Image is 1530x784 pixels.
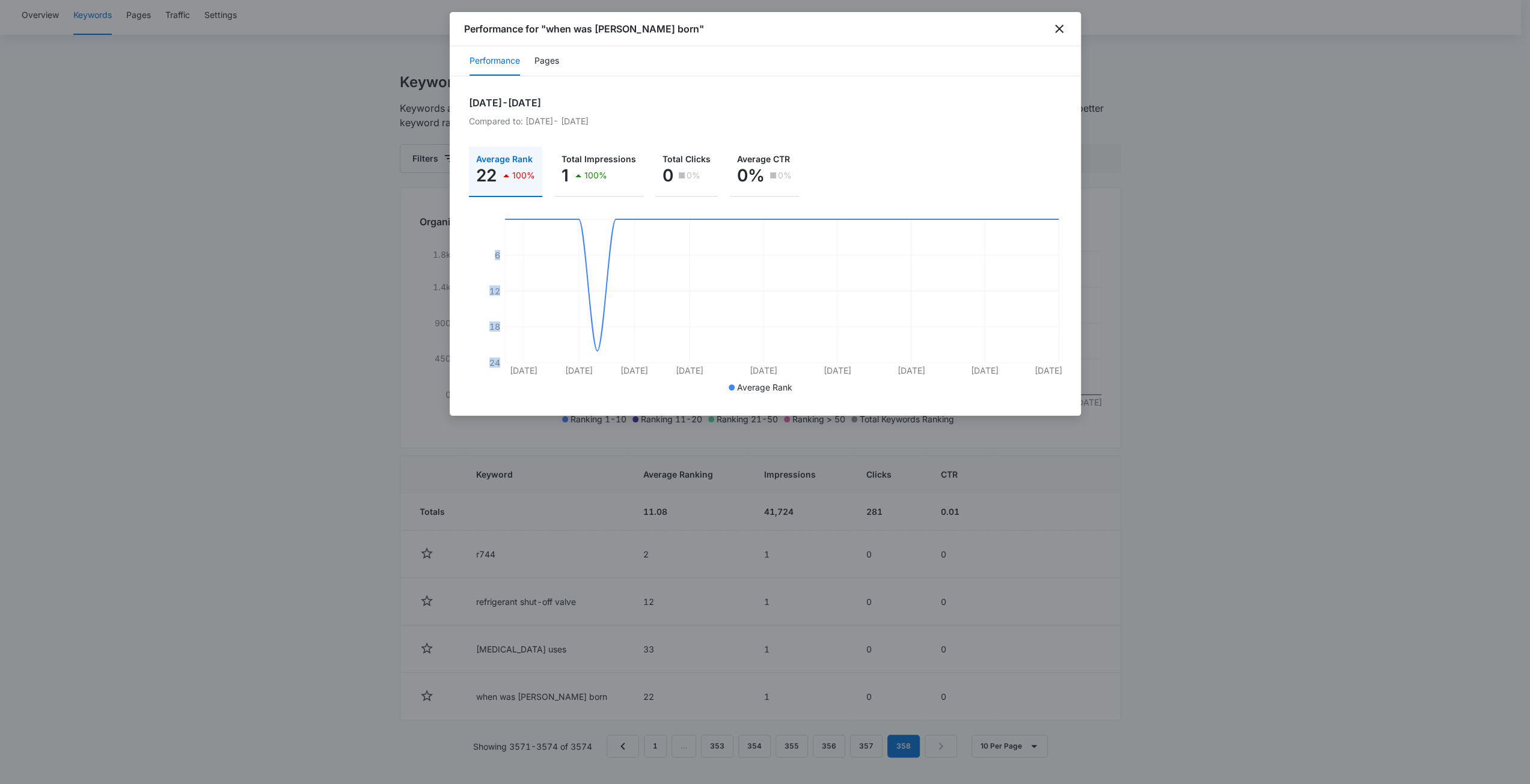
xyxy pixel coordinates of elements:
[584,171,607,180] p: 100%
[512,171,535,180] p: 100%
[778,171,792,180] p: 0%
[971,365,999,375] tspan: [DATE]
[495,250,500,260] tspan: 6
[1052,22,1066,36] button: close
[509,365,537,375] tspan: [DATE]
[469,115,1062,127] p: Compared to: [DATE] - [DATE]
[823,365,851,375] tspan: [DATE]
[562,166,569,185] p: 1
[687,171,700,180] p: 0%
[470,47,520,76] button: Performance
[469,96,1062,110] h2: [DATE] - [DATE]
[1034,365,1062,375] tspan: [DATE]
[489,357,500,368] tspan: 24
[737,382,792,392] span: Average Rank
[476,166,497,185] p: 22
[562,155,636,163] p: Total Impressions
[464,22,704,36] h1: Performance for "when was [PERSON_NAME] born"
[897,365,925,375] tspan: [DATE]
[565,365,592,375] tspan: [DATE]
[737,166,765,185] p: 0%
[676,365,703,375] tspan: [DATE]
[662,166,673,185] p: 0
[489,285,500,296] tspan: 12
[749,365,777,375] tspan: [DATE]
[662,155,711,163] p: Total Clicks
[489,321,500,332] tspan: 18
[476,155,535,163] p: Average Rank
[534,47,559,76] button: Pages
[737,155,792,163] p: Average CTR
[620,365,647,375] tspan: [DATE]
